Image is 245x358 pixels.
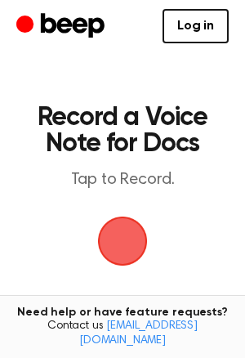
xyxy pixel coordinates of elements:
a: Log in [163,9,229,43]
a: Beep [16,11,109,43]
h1: Record a Voice Note for Docs [29,105,216,157]
img: Beep Logo [98,217,147,266]
a: [EMAIL_ADDRESS][DOMAIN_NAME] [79,320,198,347]
span: Contact us [10,320,235,348]
p: Tap to Record. [29,170,216,190]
